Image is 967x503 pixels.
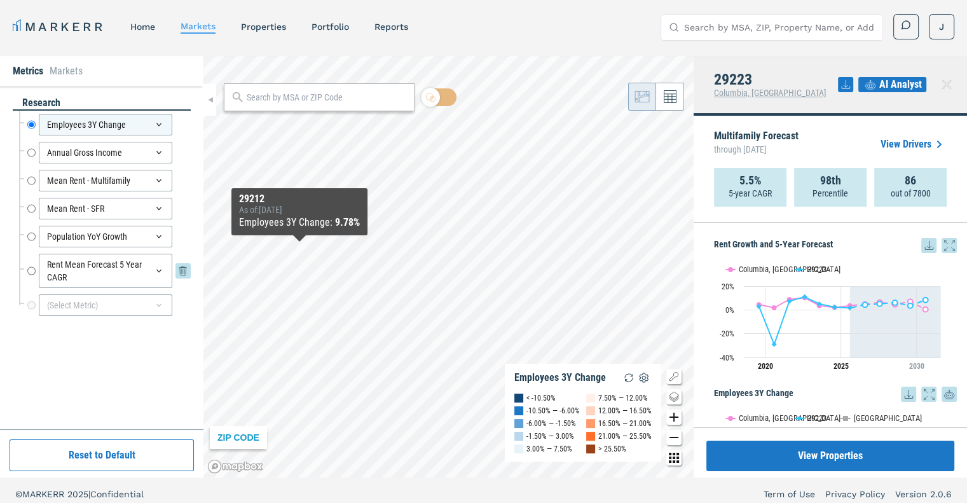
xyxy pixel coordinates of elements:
path: Thursday, 29 Jul, 20:00, 7.25. 29223. [787,299,792,304]
a: markets [181,21,216,31]
button: Show 29223 [795,413,828,423]
a: MARKERR [13,18,105,36]
text: Columbia, [GEOGRAPHIC_DATA] [739,265,840,274]
tspan: 2025 [833,362,849,371]
input: Search by MSA or ZIP Code [247,91,408,104]
button: J [929,14,954,39]
a: Portfolio [312,22,349,32]
div: Rent Growth and 5-Year Forecast. Highcharts interactive chart. [714,253,957,380]
path: Monday, 29 Jul, 20:00, 2.86. 29223. [757,304,762,309]
div: 7.50% — 12.00% [598,392,648,404]
span: MARKERR [22,489,67,499]
button: Zoom in map button [666,410,682,425]
span: through [DATE] [714,141,799,158]
li: Metrics [13,64,43,79]
div: < -10.50% [526,392,556,404]
a: View Drivers [881,137,947,152]
g: 29223, line 4 of 4 with 5 data points. [863,298,928,308]
div: Annual Gross Income [39,142,172,163]
h5: Employees 3Y Change [714,387,957,402]
tspan: 2020 [758,362,773,371]
path: Monday, 29 Jul, 20:00, 8.33. 29223. [923,298,928,303]
strong: 98th [820,174,841,187]
div: > 25.50% [598,443,626,455]
div: Employees 3Y Change [514,371,606,384]
path: Monday, 29 Jul, 20:00, 0.44. Columbia, SC. [923,307,928,312]
span: 2025 | [67,489,90,499]
span: J [939,20,944,33]
path: Friday, 29 Jul, 20:00, 11.03. 29223. [802,294,807,300]
div: 3.00% — 7.50% [526,443,572,455]
p: out of 7800 [891,187,931,200]
svg: Interactive chart [714,253,947,380]
div: Map Tooltip Content [239,193,360,230]
button: Other options map button [666,450,682,465]
img: Reload Legend [621,370,636,385]
div: Rent Mean Forecast 5 Year CAGR [39,254,172,288]
button: Show Columbia, SC [726,265,781,274]
a: properties [241,22,286,32]
path: Monday, 29 Jul, 20:00, 2.31. 29223. [832,305,837,310]
span: AI Analyst [879,77,922,92]
h4: 29223 [714,71,826,88]
button: Show Columbia, SC [726,413,781,423]
button: Change style map button [666,389,682,404]
div: 29212 [239,193,360,205]
div: Employees 3Y Change : [239,215,360,230]
div: 21.00% — 25.50% [598,430,652,443]
button: Zoom out map button [666,430,682,445]
p: Multifamily Forecast [714,131,799,158]
div: -6.00% — -1.50% [526,417,576,430]
div: (Select Metric) [39,294,172,316]
strong: 5.5% [739,174,762,187]
div: 16.50% — 21.00% [598,417,652,430]
div: research [13,96,191,111]
text: [GEOGRAPHIC_DATA] [854,413,922,423]
div: Mean Rent - SFR [39,198,172,219]
strong: 86 [905,174,916,187]
p: 5-year CAGR [729,187,772,200]
div: -10.50% — -6.00% [526,404,580,417]
div: As of : [DATE] [239,205,360,215]
div: Employees 3Y Change [39,114,172,135]
span: Confidential [90,489,144,499]
text: -20% [720,329,734,338]
b: 9.78% [335,216,360,228]
li: Markets [50,64,83,79]
div: Population YoY Growth [39,226,172,247]
a: Mapbox logo [207,459,263,474]
tspan: 2030 [909,362,924,371]
path: Tuesday, 29 Jul, 20:00, 1.66. 29223. [847,305,853,310]
path: Wednesday, 29 Jul, 20:00, 1.8. Columbia, SC. [771,305,776,310]
img: Settings [636,370,652,385]
button: Show USA [841,413,867,423]
path: Thursday, 29 Jul, 20:00, 5.18. 29223. [877,301,882,306]
span: © [15,489,22,499]
path: Wednesday, 29 Jul, 20:00, 4.31. 29223. [863,302,868,307]
div: Mean Rent - Multifamily [39,170,172,191]
a: Term of Use [764,488,815,500]
button: Reset to Default [10,439,194,471]
button: View Properties [706,441,954,471]
a: reports [374,22,408,32]
canvas: Map [203,56,694,478]
text: -40% [720,354,734,362]
a: Privacy Policy [825,488,885,500]
div: -1.50% — 3.00% [526,430,574,443]
input: Search by MSA, ZIP, Property Name, or Address [684,15,875,40]
text: Columbia, [GEOGRAPHIC_DATA] [739,413,840,423]
path: Saturday, 29 Jul, 20:00, 6.16. 29223. [893,300,898,305]
text: 0% [725,306,734,315]
a: Version 2.0.6 [895,488,952,500]
button: Show 29223 [795,265,828,274]
div: ZIP CODE [210,426,267,449]
a: home [130,22,155,32]
h5: Rent Growth and 5-Year Forecast [714,238,957,253]
path: Wednesday, 29 Jul, 20:00, -29. 29223. [772,341,777,347]
text: 20% [722,282,734,291]
path: Sunday, 29 Jul, 20:00, 3.58. 29223. [908,303,913,308]
span: Columbia, [GEOGRAPHIC_DATA] [714,88,826,98]
button: Show/Hide Legend Map Button [666,369,682,384]
p: Percentile [813,187,848,200]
